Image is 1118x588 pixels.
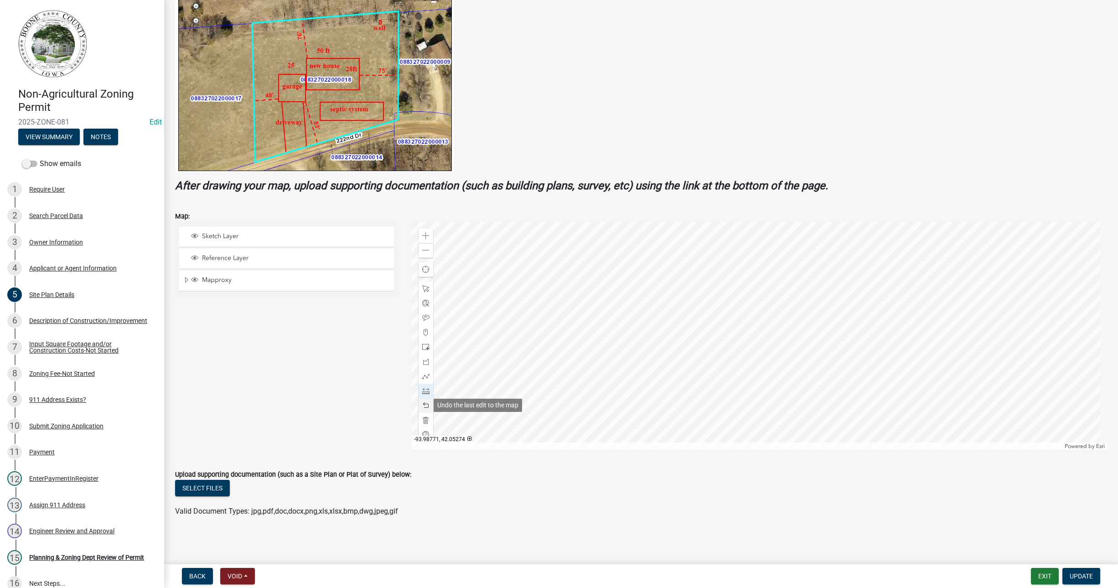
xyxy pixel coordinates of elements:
[29,475,98,482] div: EnterPaymentInRegister
[83,134,118,141] wm-modal-confirm: Notes
[7,445,22,459] div: 11
[178,224,395,294] ul: Layer List
[200,232,391,240] span: Sketch Layer
[179,227,394,247] li: Sketch Layer
[190,232,391,241] div: Sketch Layer
[29,213,83,219] div: Search Parcel Data
[200,254,391,262] span: Reference Layer
[29,370,95,377] div: Zoning Fee-Not Started
[419,262,433,277] div: Find my location
[189,572,206,580] span: Back
[1062,442,1107,450] div: Powered by
[7,340,22,354] div: 7
[29,554,144,561] div: Planning & Zoning Dept Review of Permit
[18,129,80,145] button: View Summary
[200,276,391,284] span: Mapproxy
[7,235,22,250] div: 3
[83,129,118,145] button: Notes
[18,10,88,78] img: Boone County, Iowa
[7,550,22,565] div: 15
[175,213,190,220] label: Map:
[179,249,394,269] li: Reference Layer
[29,265,117,271] div: Applicant or Agent Information
[419,243,433,258] div: Zoom out
[18,134,80,141] wm-modal-confirm: Summary
[7,419,22,433] div: 10
[29,528,114,534] div: Engineer Review and Approval
[1031,568,1059,584] button: Exit
[175,179,828,192] strong: After drawing your map, upload supporting documentation (such as building plans, survey, etc) usi...
[7,287,22,302] div: 5
[7,182,22,197] div: 1
[29,186,65,193] div: Require User
[7,366,22,381] div: 8
[7,498,22,512] div: 13
[179,271,394,291] li: Mapproxy
[175,472,411,478] label: Upload supporting documentation (such as a Site Plan or Plat of Survey) below:
[1070,572,1093,580] span: Update
[183,276,190,286] span: Expand
[29,291,74,298] div: Site Plan Details
[182,568,213,584] button: Back
[7,392,22,407] div: 9
[175,480,230,496] button: Select files
[29,449,55,455] div: Payment
[29,396,86,403] div: 911 Address Exists?
[7,524,22,538] div: 14
[175,507,398,515] span: Valid Document Types: jpg,pdf,doc,docx,png,xls,xlsx,bmp,dwg,jpeg,gif
[419,229,433,243] div: Zoom in
[29,423,104,429] div: Submit Zoning Application
[190,254,391,263] div: Reference Layer
[29,502,85,508] div: Assign 911 Address
[434,399,522,412] div: Undo the last edit to the map
[190,276,391,285] div: Mapproxy
[7,471,22,486] div: 12
[18,88,157,114] h4: Non-Agricultural Zoning Permit
[1062,568,1100,584] button: Update
[150,118,162,126] wm-modal-confirm: Edit Application Number
[29,341,150,354] div: Input Square Footage and/or Construction Costs-Not Started
[7,261,22,276] div: 4
[29,317,147,324] div: Description of Construction/Improvement
[220,568,255,584] button: Void
[7,313,22,328] div: 6
[150,118,162,126] a: Edit
[7,208,22,223] div: 2
[18,118,146,126] span: 2025-ZONE-081
[228,572,242,580] span: Void
[1096,443,1105,449] a: Esri
[29,239,83,245] div: Owner Information
[22,158,81,169] label: Show emails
